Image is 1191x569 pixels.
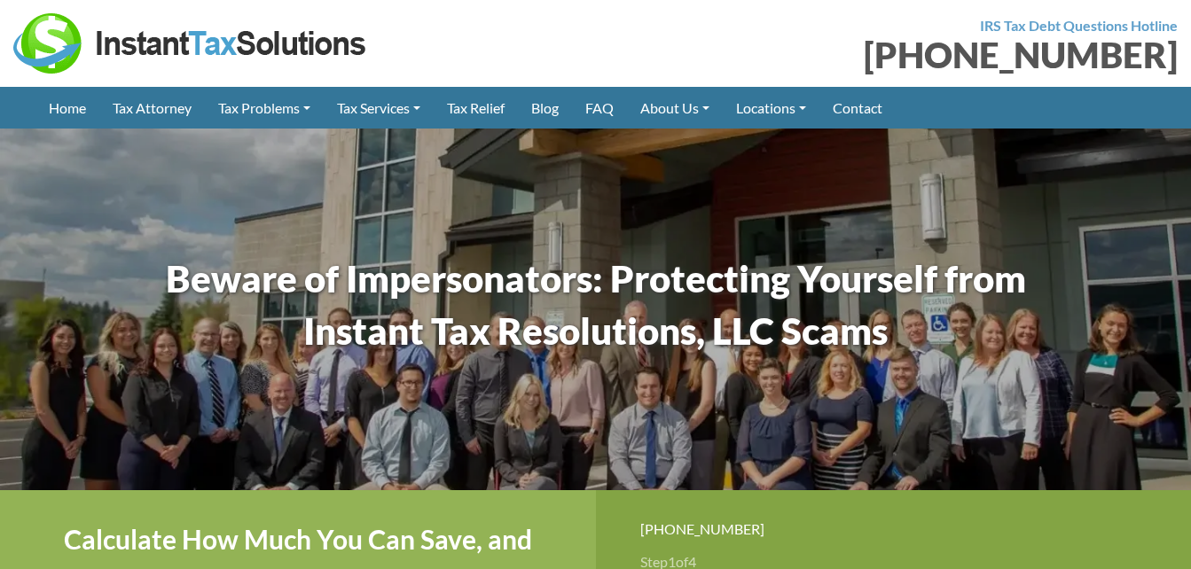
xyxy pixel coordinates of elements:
[627,87,723,129] a: About Us
[99,87,205,129] a: Tax Attorney
[13,13,368,74] img: Instant Tax Solutions Logo
[723,87,819,129] a: Locations
[609,37,1179,73] div: [PHONE_NUMBER]
[819,87,896,129] a: Contact
[980,17,1178,34] strong: IRS Tax Debt Questions Hotline
[640,555,1148,569] h3: Step of
[324,87,434,129] a: Tax Services
[640,517,1148,541] div: [PHONE_NUMBER]
[35,87,99,129] a: Home
[518,87,572,129] a: Blog
[104,253,1088,357] h1: Beware of Impersonators: Protecting Yourself from Instant Tax Resolutions, LLC Scams
[205,87,324,129] a: Tax Problems
[434,87,518,129] a: Tax Relief
[13,33,368,50] a: Instant Tax Solutions Logo
[572,87,627,129] a: FAQ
